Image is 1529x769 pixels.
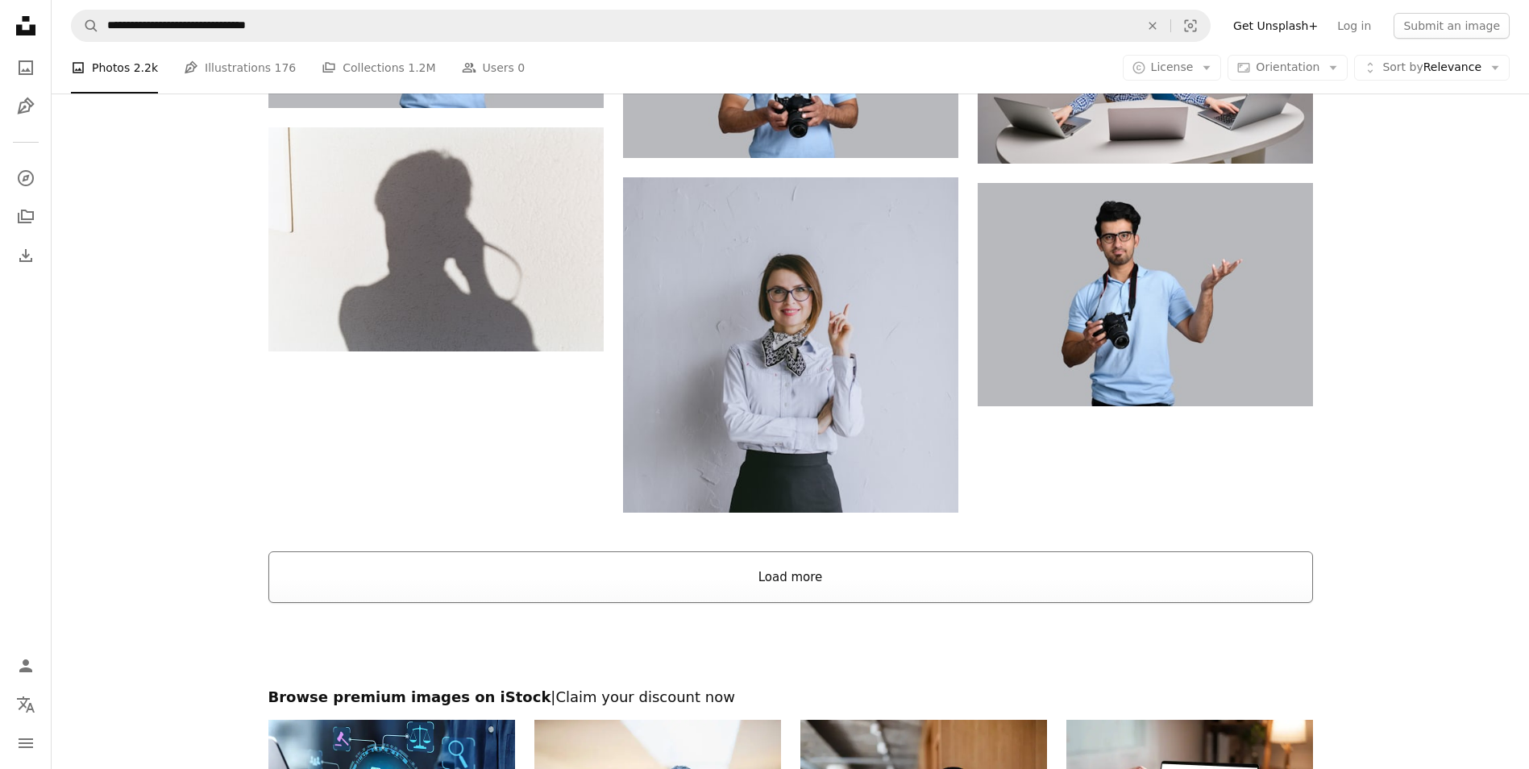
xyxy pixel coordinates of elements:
a: Illustrations [10,90,42,123]
span: Orientation [1256,60,1319,73]
form: Find visuals sitewide [71,10,1211,42]
img: a shadow of a woman on a wall [268,127,604,351]
button: Language [10,688,42,721]
a: Log in [1327,13,1381,39]
span: | Claim your discount now [551,688,735,705]
a: Get Unsplash+ [1224,13,1327,39]
a: Users 0 [462,42,526,94]
span: Relevance [1382,60,1481,76]
h2: Browse premium images on iStock [268,688,1313,707]
span: 176 [275,59,297,77]
a: a woman wearing glasses and a bow tie [623,337,958,351]
button: Sort byRelevance [1354,55,1510,81]
button: Clear [1135,10,1170,41]
span: Sort by [1382,60,1423,73]
a: a shadow of a woman on a wall [268,232,604,247]
img: a man holding a camera [978,183,1313,406]
button: Search Unsplash [72,10,99,41]
a: Log in / Sign up [10,650,42,682]
button: License [1123,55,1222,81]
a: Collections [10,201,42,233]
a: Illustrations 176 [184,42,296,94]
a: Collections 1.2M [322,42,435,94]
button: Load more [268,551,1313,603]
span: License [1151,60,1194,73]
button: Submit an image [1394,13,1510,39]
img: a woman wearing glasses and a bow tie [623,177,958,513]
button: Menu [10,727,42,759]
a: Download History [10,239,42,272]
a: Explore [10,162,42,194]
span: 0 [517,59,525,77]
a: a man holding a camera [978,287,1313,301]
span: 1.2M [408,59,435,77]
button: Orientation [1228,55,1348,81]
button: Visual search [1171,10,1210,41]
a: Home — Unsplash [10,10,42,45]
a: Photos [10,52,42,84]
